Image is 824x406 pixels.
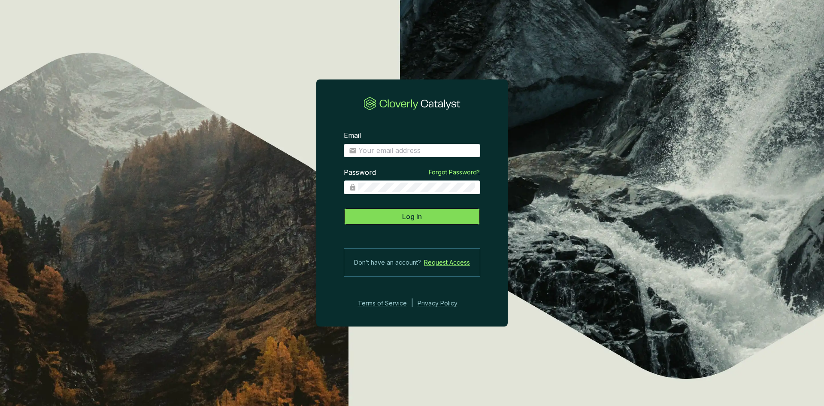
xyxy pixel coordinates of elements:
[358,183,475,192] input: Password
[418,298,469,308] a: Privacy Policy
[429,168,480,177] a: Forgot Password?
[424,257,470,268] a: Request Access
[358,146,475,156] input: Email
[411,298,413,308] div: |
[344,131,361,140] label: Email
[344,168,376,177] label: Password
[355,298,407,308] a: Terms of Service
[354,257,421,268] span: Don’t have an account?
[344,208,480,225] button: Log In
[402,211,422,222] span: Log In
